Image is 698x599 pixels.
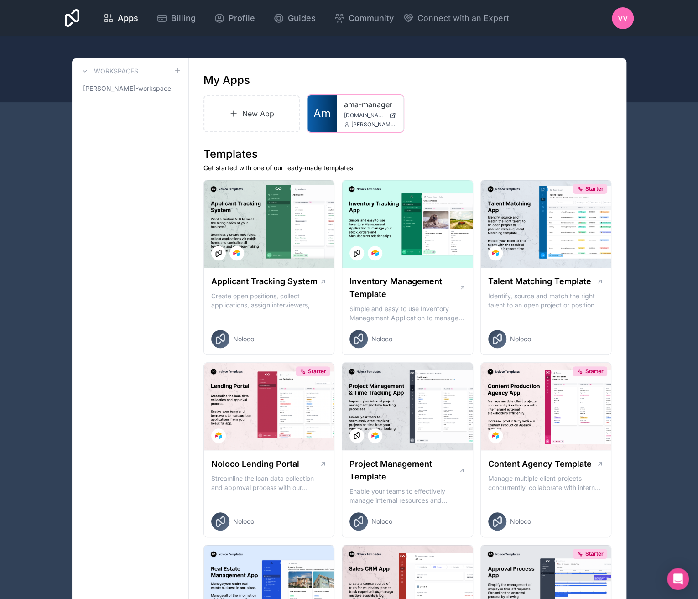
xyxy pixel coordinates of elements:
[351,121,396,128] span: [PERSON_NAME][EMAIL_ADDRESS][DOMAIN_NAME]
[207,8,262,28] a: Profile
[417,12,509,25] span: Connect with an Expert
[510,334,531,344] span: Noloco
[492,250,499,257] img: Airtable Logo
[79,80,181,97] a: [PERSON_NAME]-workspace
[79,66,138,77] a: Workspaces
[211,474,327,492] p: Streamline the loan data collection and approval process with our Lending Portal template.
[371,432,379,439] img: Airtable Logo
[149,8,203,28] a: Billing
[233,517,254,526] span: Noloco
[203,163,612,172] p: Get started with one of our ready-made templates
[266,8,323,28] a: Guides
[313,106,331,121] span: Am
[215,432,222,439] img: Airtable Logo
[488,275,591,288] h1: Talent Matching Template
[308,368,326,375] span: Starter
[488,292,604,310] p: Identify, source and match the right talent to an open project or position with our Talent Matchi...
[585,185,603,193] span: Starter
[203,73,250,88] h1: My Apps
[344,99,396,110] a: ama-manager
[349,12,394,25] span: Community
[327,8,401,28] a: Community
[211,458,299,470] h1: Noloco Lending Portal
[344,112,385,119] span: [DOMAIN_NAME]
[510,517,531,526] span: Noloco
[667,568,689,590] div: Open Intercom Messenger
[349,304,465,323] p: Simple and easy to use Inventory Management Application to manage your stock, orders and Manufact...
[83,84,171,93] span: [PERSON_NAME]-workspace
[349,487,465,505] p: Enable your teams to effectively manage internal resources and execute client projects on time.
[371,517,392,526] span: Noloco
[344,112,396,119] a: [DOMAIN_NAME]
[118,12,138,25] span: Apps
[371,334,392,344] span: Noloco
[307,95,337,132] a: Am
[403,12,509,25] button: Connect with an Expert
[492,432,499,439] img: Airtable Logo
[585,368,603,375] span: Starter
[96,8,146,28] a: Apps
[233,334,254,344] span: Noloco
[349,458,458,483] h1: Project Management Template
[488,458,592,470] h1: Content Agency Template
[211,292,327,310] p: Create open positions, collect applications, assign interviewers, centralise candidate feedback a...
[229,12,255,25] span: Profile
[288,12,316,25] span: Guides
[618,13,628,24] span: VV
[94,67,138,76] h3: Workspaces
[203,147,612,161] h1: Templates
[211,275,318,288] h1: Applicant Tracking System
[585,550,603,557] span: Starter
[488,474,604,492] p: Manage multiple client projects concurrently, collaborate with internal and external stakeholders...
[371,250,379,257] img: Airtable Logo
[203,95,300,132] a: New App
[349,275,459,301] h1: Inventory Management Template
[171,12,196,25] span: Billing
[233,250,240,257] img: Airtable Logo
